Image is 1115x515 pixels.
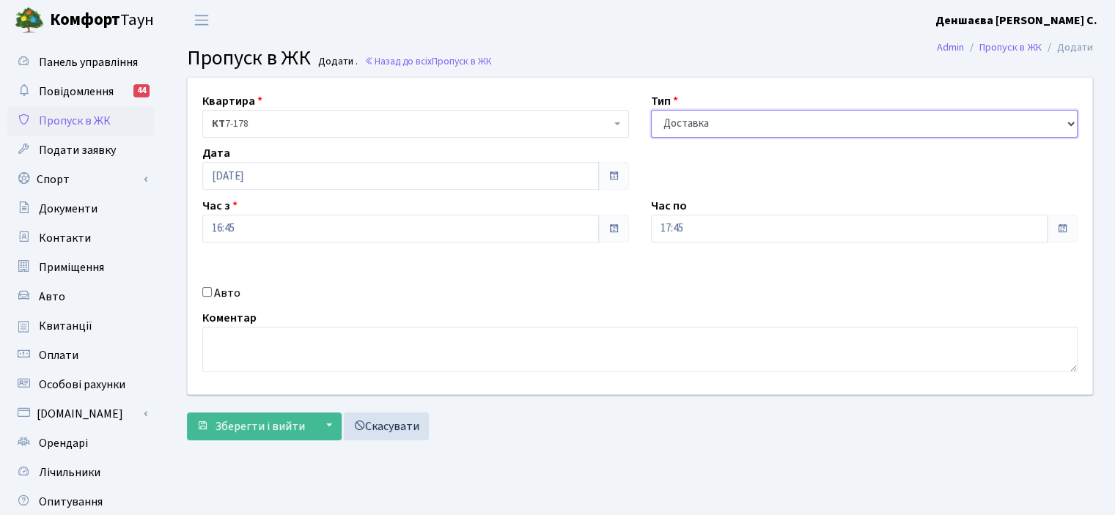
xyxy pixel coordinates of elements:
a: Подати заявку [7,136,154,165]
span: Подати заявку [39,142,116,158]
a: Повідомлення44 [7,77,154,106]
span: Оплати [39,347,78,363]
a: Панель управління [7,48,154,77]
span: Орендарі [39,435,88,451]
li: Додати [1042,40,1093,56]
b: КТ [212,116,225,131]
span: Контакти [39,230,91,246]
span: Документи [39,201,97,217]
span: Пропуск в ЖК [39,113,111,129]
a: Квитанції [7,311,154,341]
a: [DOMAIN_NAME] [7,399,154,429]
label: Дата [202,144,230,162]
a: Скасувати [344,412,429,440]
span: Лічильники [39,464,100,481]
a: Admin [937,40,964,55]
span: <b>КТ</b>&nbsp;&nbsp;&nbsp;&nbsp;7-178 [202,110,629,138]
span: Пропуск в ЖК [432,54,492,68]
b: Комфорт [50,8,120,32]
a: Орендарі [7,429,154,458]
a: Пропуск в ЖК [979,40,1042,55]
span: Квитанції [39,318,92,334]
a: Пропуск в ЖК [7,106,154,136]
a: Деншаєва [PERSON_NAME] С. [935,12,1097,29]
a: Особові рахунки [7,370,154,399]
a: Лічильники [7,458,154,487]
img: logo.png [15,6,44,35]
a: Контакти [7,223,154,253]
span: Приміщення [39,259,104,275]
label: Тип [651,92,678,110]
span: Панель управління [39,54,138,70]
small: Додати . [315,56,358,68]
a: Спорт [7,165,154,194]
div: 44 [133,84,150,97]
label: Коментар [202,309,257,327]
a: Документи [7,194,154,223]
label: Авто [214,284,240,302]
span: Повідомлення [39,84,114,100]
span: Пропуск в ЖК [187,43,311,73]
span: Таун [50,8,154,33]
label: Квартира [202,92,262,110]
a: Назад до всіхПропуск в ЖК [364,54,492,68]
a: Приміщення [7,253,154,282]
label: Час з [202,197,238,215]
a: Оплати [7,341,154,370]
nav: breadcrumb [915,32,1115,63]
span: <b>КТ</b>&nbsp;&nbsp;&nbsp;&nbsp;7-178 [212,116,611,131]
span: Зберегти і вийти [215,418,305,434]
span: Авто [39,289,65,305]
button: Переключити навігацію [183,8,220,32]
span: Опитування [39,494,103,510]
a: Авто [7,282,154,311]
label: Час по [651,197,687,215]
span: Особові рахунки [39,377,125,393]
button: Зберегти і вийти [187,412,314,440]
